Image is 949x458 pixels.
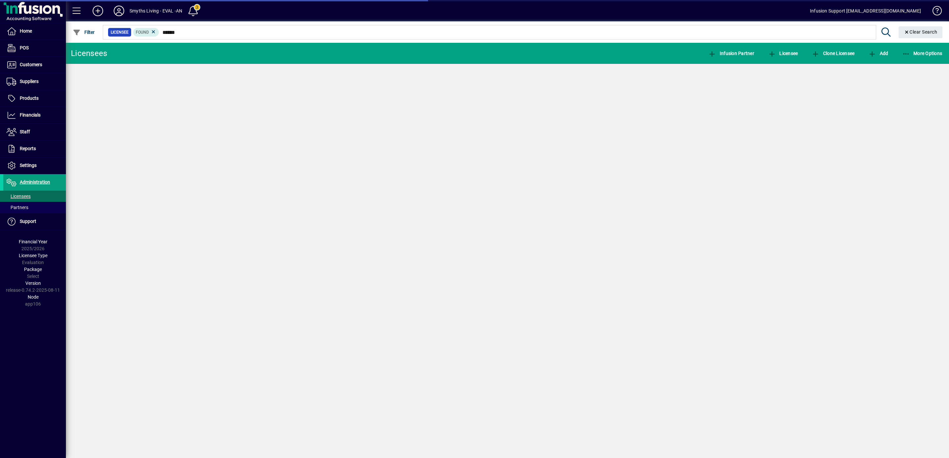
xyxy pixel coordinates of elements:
span: Suppliers [20,79,39,84]
span: Staff [20,129,30,134]
span: Node [28,294,39,300]
button: Infusion Partner [706,47,756,59]
span: Products [20,95,39,101]
div: Licensees [71,48,107,59]
button: Profile [108,5,129,17]
span: Financials [20,112,41,118]
span: Customers [20,62,42,67]
a: Home [3,23,66,40]
a: Support [3,213,66,230]
a: Settings [3,157,66,174]
span: Package [24,267,42,272]
button: Filter [71,26,97,38]
span: Infusion Partner [708,51,754,56]
span: Filter [73,30,95,35]
span: Licensee [111,29,129,36]
a: Knowledge Base [928,1,941,23]
span: Version [25,281,41,286]
span: Licensee Type [19,253,47,258]
a: Suppliers [3,73,66,90]
a: POS [3,40,66,56]
span: Home [20,28,32,34]
div: Infusion Support [EMAIL_ADDRESS][DOMAIN_NAME] [810,6,921,16]
div: Smyths Living - EVAL -AN [129,6,182,16]
button: Add [867,47,890,59]
span: Licensee [768,51,798,56]
span: Licensees [7,194,31,199]
a: Partners [3,202,66,213]
button: Add [87,5,108,17]
mat-chip: Found Status: Found [133,28,159,37]
span: Financial Year [19,239,47,244]
a: Products [3,90,66,107]
button: More Options [901,47,944,59]
span: Add [868,51,888,56]
button: Licensee [766,47,800,59]
button: Clear [899,26,943,38]
span: Found [136,30,149,35]
a: Staff [3,124,66,140]
a: Financials [3,107,66,123]
a: Customers [3,57,66,73]
span: Clear Search [904,29,937,35]
button: Clone Licensee [810,47,856,59]
a: Licensees [3,191,66,202]
span: Clone Licensee [812,51,854,56]
span: Administration [20,179,50,185]
span: Reports [20,146,36,151]
span: Settings [20,163,37,168]
span: More Options [902,51,942,56]
span: Support [20,219,36,224]
span: POS [20,45,29,50]
span: Partners [7,205,28,210]
a: Reports [3,141,66,157]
